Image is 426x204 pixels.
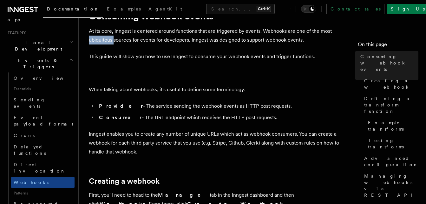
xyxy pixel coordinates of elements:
span: Event payload format [14,115,73,126]
span: Consuming webhook events [360,53,418,72]
a: Webhooks [11,177,75,188]
span: Patterns [11,188,75,198]
span: Managing webhooks via REST API [364,173,418,198]
a: Event payload format [11,112,75,130]
p: When talking about webhooks, it's useful to define some terminology: [89,85,343,94]
a: Example transforms [365,117,418,135]
button: Search...Ctrl+K [206,4,275,14]
a: Crons [11,130,75,141]
span: Webhooks [14,180,49,185]
p: At its core, Inngest is centered around functions that are triggered by events. Webhooks are one ... [89,27,343,44]
span: Features [5,31,26,36]
li: - The service sending the webhook events as HTTP post requests. [97,102,343,111]
kbd: Ctrl+K [257,6,271,12]
span: Testing transforms [368,137,418,150]
a: AgentKit [145,2,186,17]
a: Testing transforms [365,135,418,153]
span: Delayed functions [14,144,46,156]
span: Sending events [14,97,45,109]
span: Events & Triggers [5,57,69,70]
a: Defining a transform function [362,93,418,117]
span: Advanced configuration [364,155,418,168]
span: Local Development [5,39,69,52]
a: Delayed functions [11,141,75,159]
button: Toggle dark mode [301,5,316,13]
a: Advanced configuration [362,153,418,170]
strong: Provider [99,103,143,109]
a: Documentation [43,2,103,18]
strong: Consumer [99,114,142,120]
span: Crons [14,133,35,138]
span: Creating a webhook [364,78,418,90]
p: Inngest enables you to create any number of unique URLs which act as webhook consumers. You can c... [89,130,343,156]
h4: On this page [358,41,418,51]
span: Essentials [11,84,75,94]
a: Contact sales [326,4,384,14]
span: Examples [107,6,141,11]
a: Managing webhooks via REST API [362,170,418,201]
span: Direct invocation [14,162,66,173]
span: Overview [14,76,79,81]
span: Defining a transform function [364,95,418,114]
a: Direct invocation [11,159,75,177]
a: Consuming webhook events [358,51,418,75]
a: Creating a webhook [362,75,418,93]
strong: Manage [158,192,210,198]
li: - The URL endpoint which receives the HTTP post requests. [97,113,343,122]
a: Examples [103,2,145,17]
button: Local Development [5,37,75,55]
a: Creating a webhook [89,177,160,186]
span: Documentation [47,6,99,11]
button: Events & Triggers [5,55,75,72]
span: Example transforms [368,119,418,132]
p: This guide will show you how to use Inngest to consume your webhook events and trigger functions. [89,52,343,61]
span: AgentKit [148,6,182,11]
a: Overview [11,72,75,84]
a: Sending events [11,94,75,112]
